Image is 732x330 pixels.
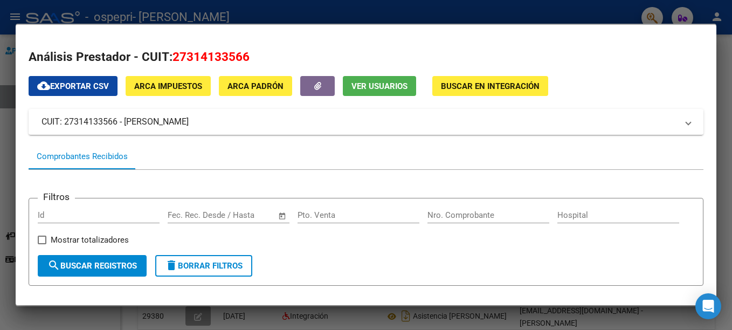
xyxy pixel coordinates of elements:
[168,210,203,220] input: Start date
[134,81,202,91] span: ARCA Impuestos
[29,76,118,96] button: Exportar CSV
[219,76,292,96] button: ARCA Padrón
[155,255,252,277] button: Borrar Filtros
[47,261,137,271] span: Buscar Registros
[51,233,129,246] span: Mostrar totalizadores
[351,81,408,91] span: Ver Usuarios
[432,76,548,96] button: Buscar en Integración
[441,81,540,91] span: Buscar en Integración
[165,261,243,271] span: Borrar Filtros
[29,48,703,66] h2: Análisis Prestador - CUIT:
[38,255,147,277] button: Buscar Registros
[38,190,75,204] h3: Filtros
[37,79,50,92] mat-icon: cloud_download
[172,50,250,64] span: 27314133566
[343,76,416,96] button: Ver Usuarios
[29,109,703,135] mat-expansion-panel-header: CUIT: 27314133566 - [PERSON_NAME]
[37,81,109,91] span: Exportar CSV
[695,293,721,319] div: Open Intercom Messenger
[277,210,289,222] button: Open calendar
[47,259,60,272] mat-icon: search
[165,259,178,272] mat-icon: delete
[37,150,128,163] div: Comprobantes Recibidos
[126,76,211,96] button: ARCA Impuestos
[42,115,678,128] mat-panel-title: CUIT: 27314133566 - [PERSON_NAME]
[212,210,265,220] input: End date
[227,81,284,91] span: ARCA Padrón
